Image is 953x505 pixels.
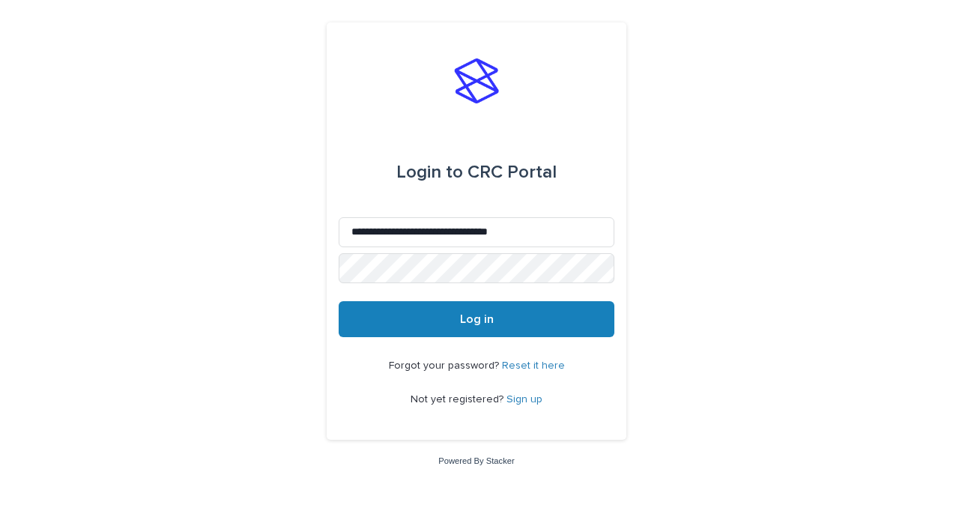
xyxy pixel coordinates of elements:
span: Log in [460,313,494,325]
a: Reset it here [502,360,565,371]
a: Powered By Stacker [438,456,514,465]
span: Not yet registered? [411,394,506,405]
a: Sign up [506,394,542,405]
div: CRC Portal [396,151,557,193]
span: Login to [396,163,463,181]
span: Forgot your password? [389,360,502,371]
button: Log in [339,301,614,337]
img: stacker-logo-s-only.png [454,58,499,103]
